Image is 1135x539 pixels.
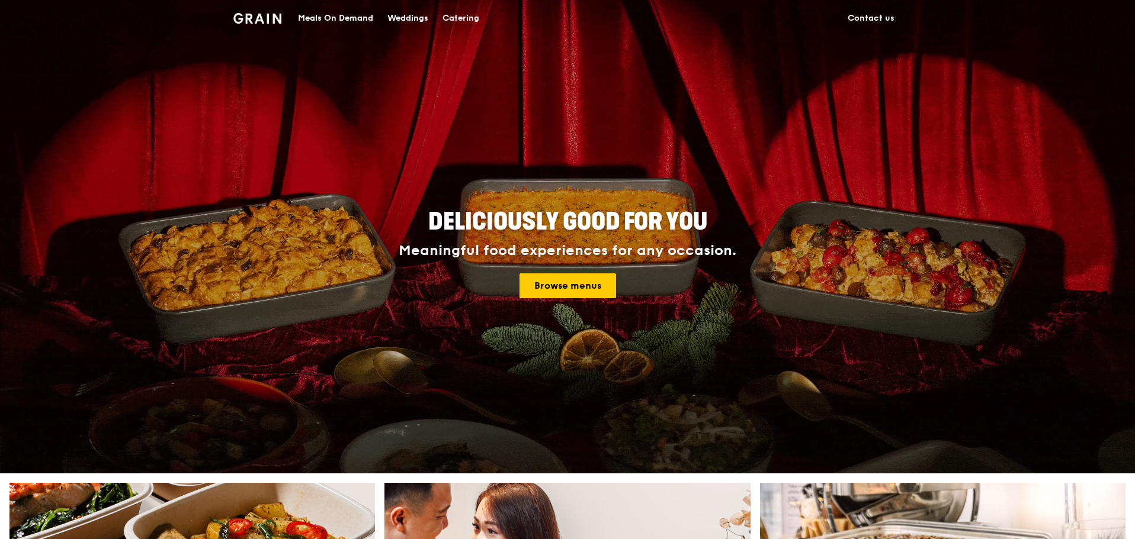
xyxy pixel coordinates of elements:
div: Meaningful food experiences for any occasion. [354,243,781,259]
span: Deliciously good for you [428,208,707,236]
a: Weddings [380,1,435,36]
div: Meals On Demand [298,1,373,36]
a: Browse menus [520,273,616,298]
a: Catering [435,1,486,36]
a: Contact us [841,1,902,36]
img: Grain [233,13,281,24]
div: Catering [443,1,479,36]
div: Weddings [387,1,428,36]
